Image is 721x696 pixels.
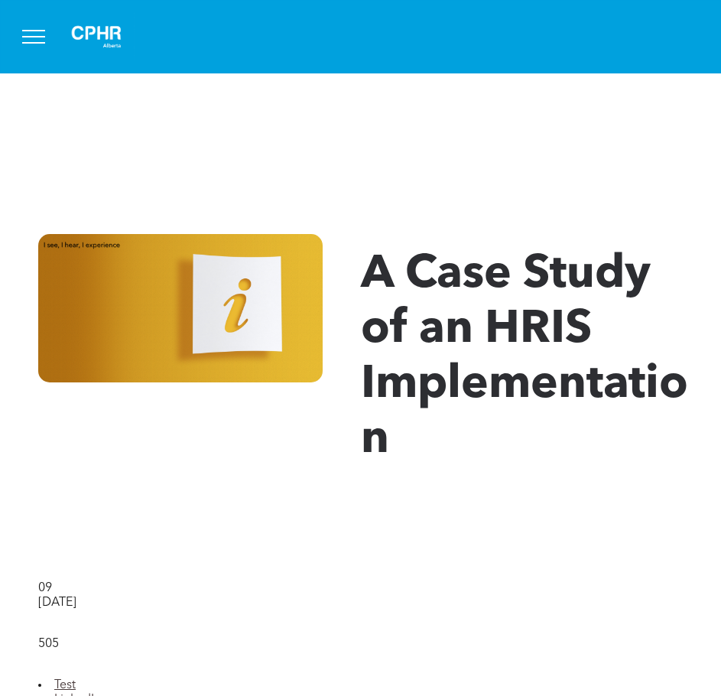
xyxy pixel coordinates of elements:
a: Test [54,679,76,691]
button: menu [14,17,54,57]
span: A Case Study of an HRIS Implementation [361,252,688,463]
img: A white background with a few lines on it [58,12,135,61]
div: [DATE] [38,596,683,610]
div: 09 [38,581,683,596]
div: 505 [38,637,683,652]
